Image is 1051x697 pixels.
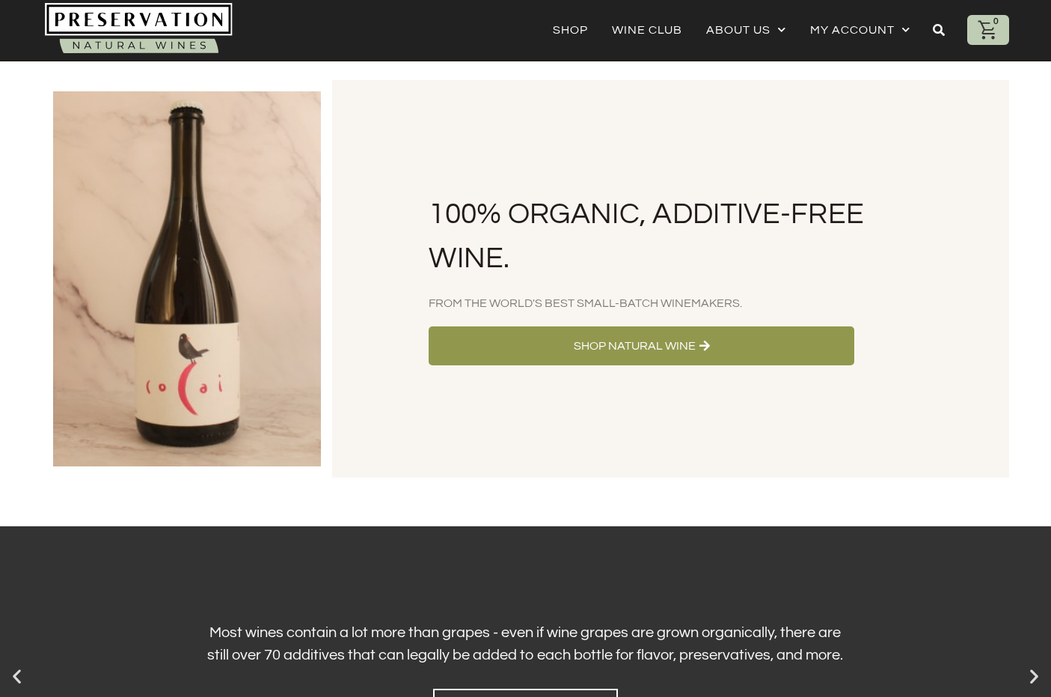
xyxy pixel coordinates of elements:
div: 0 [990,15,1003,28]
span: Shop Natural Wine [574,338,696,354]
a: About Us [706,19,786,40]
div: Previous slide [7,666,26,685]
img: Natural-organic-biodynamic-wine [45,3,233,57]
h2: From the World's Best Small-Batch Winemakers. [429,295,912,311]
div: Most wines contain a lot more than grapes - even if wine grapes are grown organically, there are ... [203,621,848,666]
a: My account [810,19,910,40]
div: Next slide [1025,666,1044,685]
a: Shop [553,19,588,40]
a: Shop Natural Wine [429,326,854,365]
h1: 100% Organic, Additive-Free Wine. [429,192,912,280]
a: Wine Club [612,19,682,40]
nav: Menu [553,19,910,40]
